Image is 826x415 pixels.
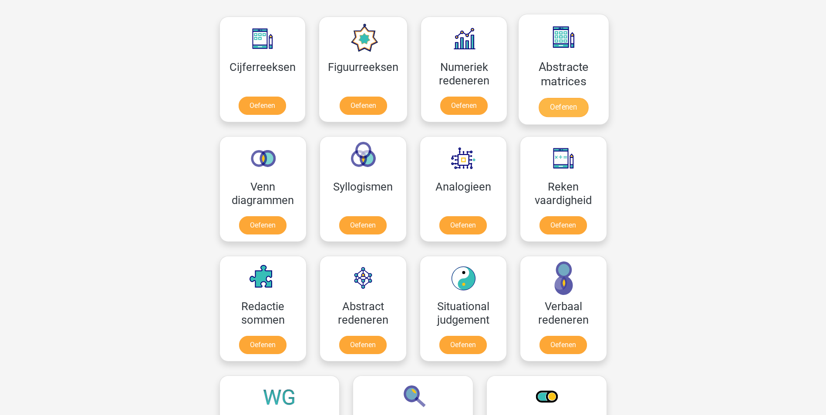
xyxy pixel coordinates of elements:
a: Oefenen [439,216,487,234]
a: Oefenen [339,216,387,234]
a: Oefenen [440,97,488,115]
a: Oefenen [539,336,587,354]
a: Oefenen [239,216,287,234]
a: Oefenen [239,336,287,354]
a: Oefenen [539,216,587,234]
a: Oefenen [339,336,387,354]
a: Oefenen [239,97,286,115]
a: Oefenen [439,336,487,354]
a: Oefenen [340,97,387,115]
a: Oefenen [539,98,588,117]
